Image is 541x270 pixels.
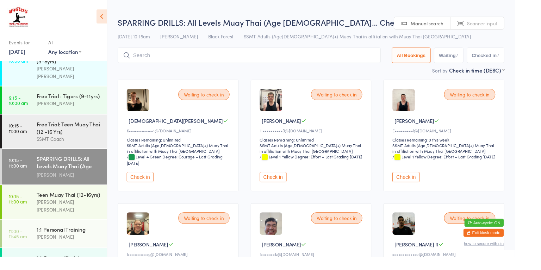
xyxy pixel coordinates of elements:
button: All Bookings [412,50,453,66]
span: / Level 1 Yellow Degree: Effort – Last Grading [DATE] [412,162,521,168]
a: 9:15 -10:00 amFree Trial : Mighty Tigers (5-8yrs)[PERSON_NAME] [PERSON_NAME] [2,46,112,90]
div: 1:1 Personal Training [38,237,106,245]
h2: SPARRING DRILLS: All Levels Muay Thai (Age [DEMOGRAPHIC_DATA]… Check-in [124,18,530,29]
div: [PERSON_NAME] [38,245,106,253]
input: Search [124,50,400,66]
time: 10:15 - 11:00 am [9,165,28,177]
div: Classes Remaining: Unlimited [133,144,243,150]
div: [PERSON_NAME] [38,180,106,188]
div: 7 [479,55,482,61]
img: image1752745719.png [273,93,297,117]
div: SSMT Adults (Age[DEMOGRAPHIC_DATA]+) Muay Thai in affiliation with Muay Thai [GEOGRAPHIC_DATA] [273,150,383,162]
div: SSMT Coach [38,142,106,150]
div: SSMT Adults (Age[DEMOGRAPHIC_DATA]+) Muay Thai in affiliation with Muay Thai [GEOGRAPHIC_DATA] [412,150,523,162]
button: Checked in7 [491,50,530,66]
time: 10:15 - 11:00 am [9,129,28,140]
div: Waiting to check in [187,223,241,235]
div: At [51,39,86,50]
div: s•••••••••••e@[DOMAIN_NAME] [412,264,523,270]
span: / Level 1 Yellow Degree: Effort – Last Grading [DATE] [273,162,381,168]
div: Free Trial: Teen Muay Thai (12 -16 Yrs) [38,126,106,142]
img: image1757049775.png [273,223,297,247]
div: [PERSON_NAME] [PERSON_NAME] [38,208,106,225]
span: [PERSON_NAME] [275,253,317,260]
button: Check in [133,181,161,191]
div: E•••••••••l@[DOMAIN_NAME] [412,134,523,140]
div: Classes Remaining: 0 this week [412,144,523,150]
span: [PERSON_NAME] [168,35,208,42]
button: Exit kiosk mode [487,240,529,249]
label: Sort by [454,70,471,77]
div: SPARRING DRILLS: All Levels Muay Thai (Age [DEMOGRAPHIC_DATA]+) [38,163,106,180]
time: 10:15 - 11:00 am [9,203,28,215]
div: Waiting to check in [467,223,521,235]
div: Waiting to check in [327,93,381,105]
a: 10:15 -11:00 amTeen Muay Thai (12-16yrs)[PERSON_NAME] [PERSON_NAME] [2,195,112,231]
a: [DATE] [9,50,26,58]
div: [PERSON_NAME] [38,105,106,113]
button: Waiting7 [456,50,487,66]
button: Auto-cycle: ON [488,230,529,238]
div: Waiting to check in [467,93,521,105]
div: K••••••••••••1@[DOMAIN_NAME] [133,134,243,140]
img: image1691509592.png [133,93,157,117]
img: image1708123947.png [133,223,157,247]
div: Waiting to check in [187,93,241,105]
div: Waiting to check in [327,223,381,235]
button: Check in [412,181,441,191]
div: f•••••••k@[DOMAIN_NAME] [273,264,383,270]
span: [PERSON_NAME] [275,123,317,131]
div: Check in time (DESC) [472,70,530,77]
div: Any location [51,50,86,58]
img: image1684722627.png [412,223,436,247]
a: 11:00 -11:45 am1:1 Personal Training[PERSON_NAME] [2,231,112,260]
span: [DATE] 10:15am [124,35,157,42]
div: 7 [522,55,525,61]
button: how to secure with pin [487,253,529,258]
button: Check in [273,181,301,191]
time: 9:15 - 10:00 am [9,100,29,111]
div: [PERSON_NAME] [PERSON_NAME] [38,68,106,84]
div: t••••••••••g@[DOMAIN_NAME] [133,264,243,270]
span: [PERSON_NAME] [135,253,177,260]
a: 10:15 -11:00 amFree Trial: Teen Muay Thai (12 -16 Yrs)SSMT Coach [2,120,112,156]
a: 9:15 -10:00 amFree Trial : Tigers (9-11yrs)[PERSON_NAME] [2,91,112,120]
span: Manual search [432,21,466,28]
time: 11:00 - 11:45 am [9,240,28,251]
div: Classes Remaining: Unlimited [273,144,383,150]
span: SSMT Adults (Age[DEMOGRAPHIC_DATA]+) Muay Thai in affiliation with Muay Thai [GEOGRAPHIC_DATA] [256,35,495,42]
div: H••••••••••3@[DOMAIN_NAME] [273,134,383,140]
time: 9:15 - 10:00 am [9,55,29,67]
span: Scanner input [491,21,523,28]
div: Events for [9,39,44,50]
span: [DEMOGRAPHIC_DATA][PERSON_NAME] [135,123,234,131]
span: [PERSON_NAME] [415,123,456,131]
img: image1752141036.png [412,93,436,117]
span: Black Forest [219,35,245,42]
div: Free Trial : Tigers (9-11yrs) [38,97,106,105]
div: Teen Muay Thai (12-16yrs) [38,201,106,208]
span: [PERSON_NAME] R [415,253,461,260]
div: SSMT Adults (Age[DEMOGRAPHIC_DATA]+) Muay Thai in affiliation with Muay Thai [GEOGRAPHIC_DATA] [133,150,243,162]
img: Southside Muay Thai & Fitness [7,5,31,32]
a: 10:15 -11:00 amSPARRING DRILLS: All Levels Muay Thai (Age [DEMOGRAPHIC_DATA]+)[PERSON_NAME] [2,157,112,194]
